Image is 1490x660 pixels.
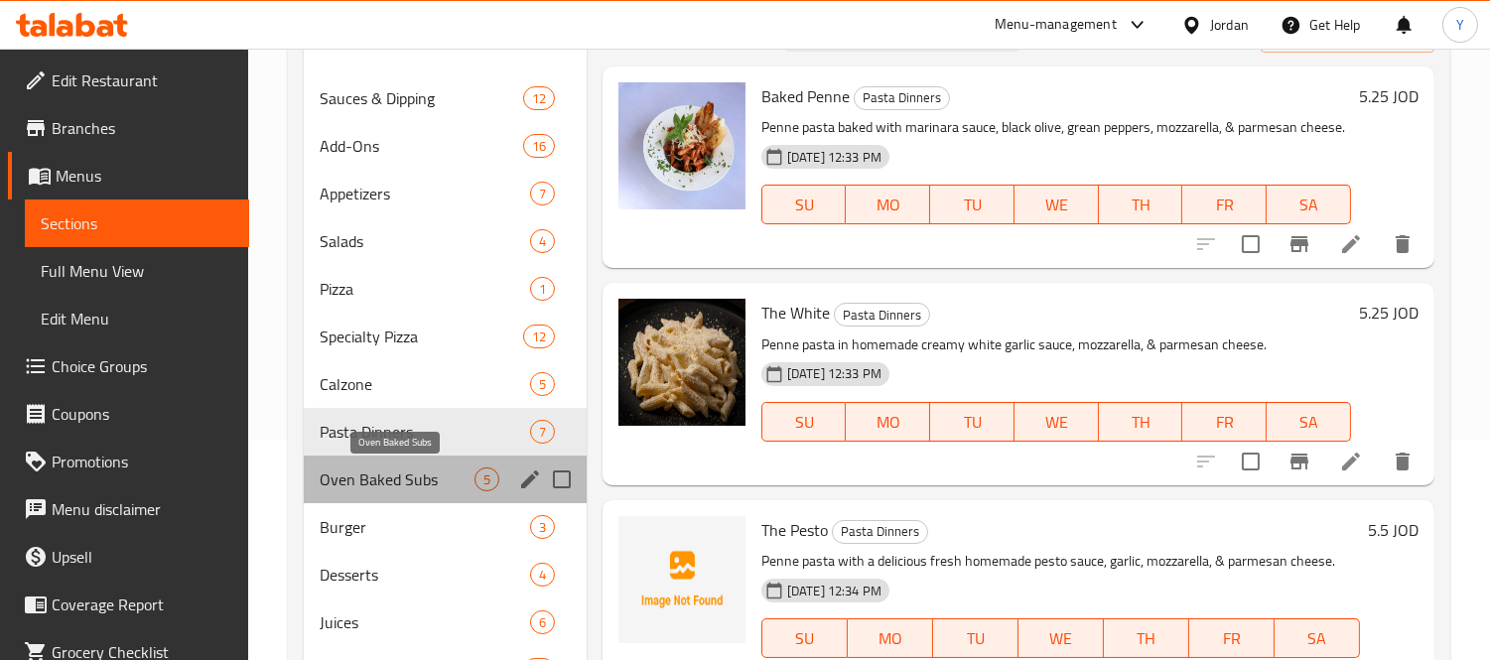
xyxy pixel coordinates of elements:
div: Oven Baked Subs5edit [304,456,587,503]
span: Add-Ons [320,134,522,158]
span: Desserts [320,563,530,587]
span: Sauces & Dipping [320,86,522,110]
div: Pasta Dinners [834,303,930,327]
span: 6 [531,613,554,632]
span: Branches [52,116,233,140]
span: Edit Restaurant [52,68,233,92]
div: items [530,182,555,205]
button: TU [930,402,1015,442]
div: Pasta Dinners [854,86,950,110]
span: Y [1456,14,1464,36]
button: WE [1015,402,1099,442]
div: items [523,325,555,348]
button: MO [846,185,930,224]
a: Coupons [8,390,249,438]
span: 7 [531,185,554,203]
div: Burger [320,515,530,539]
div: items [530,420,555,444]
a: Full Menu View [25,247,249,295]
span: WE [1022,408,1091,437]
button: FR [1182,185,1267,224]
span: 5 [531,375,554,394]
button: WE [1015,185,1099,224]
div: Salads4 [304,217,587,265]
span: [DATE] 12:34 PM [779,582,889,600]
div: Jordan [1210,14,1249,36]
div: Specialty Pizza [320,325,522,348]
span: Pasta Dinners [833,520,927,543]
span: Oven Baked Subs [320,467,474,491]
button: SA [1267,185,1351,224]
span: SA [1283,624,1352,653]
a: Choice Groups [8,342,249,390]
a: Edit Menu [25,295,249,342]
span: [DATE] 12:33 PM [779,364,889,383]
span: FR [1197,624,1267,653]
a: Menus [8,152,249,199]
span: 4 [531,232,554,251]
span: Pasta Dinners [855,86,949,109]
div: items [523,134,555,158]
a: Sections [25,199,249,247]
span: 4 [531,566,554,585]
span: Select to update [1230,441,1272,482]
a: Edit menu item [1339,232,1363,256]
button: WE [1018,618,1104,658]
button: TU [933,618,1018,658]
button: Branch-specific-item [1276,438,1323,485]
span: Pasta Dinners [320,420,530,444]
span: TU [941,624,1011,653]
span: TU [938,191,1007,219]
span: 12 [524,328,554,346]
span: Edit Menu [41,307,233,330]
div: items [530,372,555,396]
span: MO [854,408,922,437]
div: Specialty Pizza12 [304,313,587,360]
span: Coverage Report [52,593,233,616]
p: Penne pasta baked with marinara sauce, black olive, grean peppers, mozzarella, & parmesan cheese. [761,115,1351,140]
a: Upsell [8,533,249,581]
img: The Pesto [618,516,745,643]
span: Choice Groups [52,354,233,378]
span: TU [938,408,1007,437]
button: FR [1182,402,1267,442]
div: items [530,610,555,634]
span: 5 [475,470,498,489]
button: Branch-specific-item [1276,220,1323,268]
div: Pasta Dinners [832,520,928,544]
button: delete [1379,438,1426,485]
div: Juices6 [304,598,587,646]
span: Menu disclaimer [52,497,233,521]
span: MO [856,624,925,653]
span: Pizza [320,277,530,301]
div: Desserts4 [304,551,587,598]
button: MO [848,618,933,658]
div: items [523,86,555,110]
a: Coverage Report [8,581,249,628]
span: [DATE] 12:33 PM [779,148,889,167]
span: The White [761,298,830,328]
button: TU [930,185,1015,224]
span: TH [1107,191,1175,219]
button: SA [1267,402,1351,442]
a: Promotions [8,438,249,485]
div: items [530,563,555,587]
h6: 5.25 JOD [1359,299,1419,327]
button: FR [1189,618,1275,658]
div: items [530,229,555,253]
a: Menu disclaimer [8,485,249,533]
div: items [474,467,499,491]
span: SU [770,191,839,219]
span: TH [1107,408,1175,437]
span: 1 [531,280,554,299]
div: Calzone [320,372,530,396]
button: delete [1379,220,1426,268]
span: Upsell [52,545,233,569]
span: Juices [320,610,530,634]
span: Salads [320,229,530,253]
